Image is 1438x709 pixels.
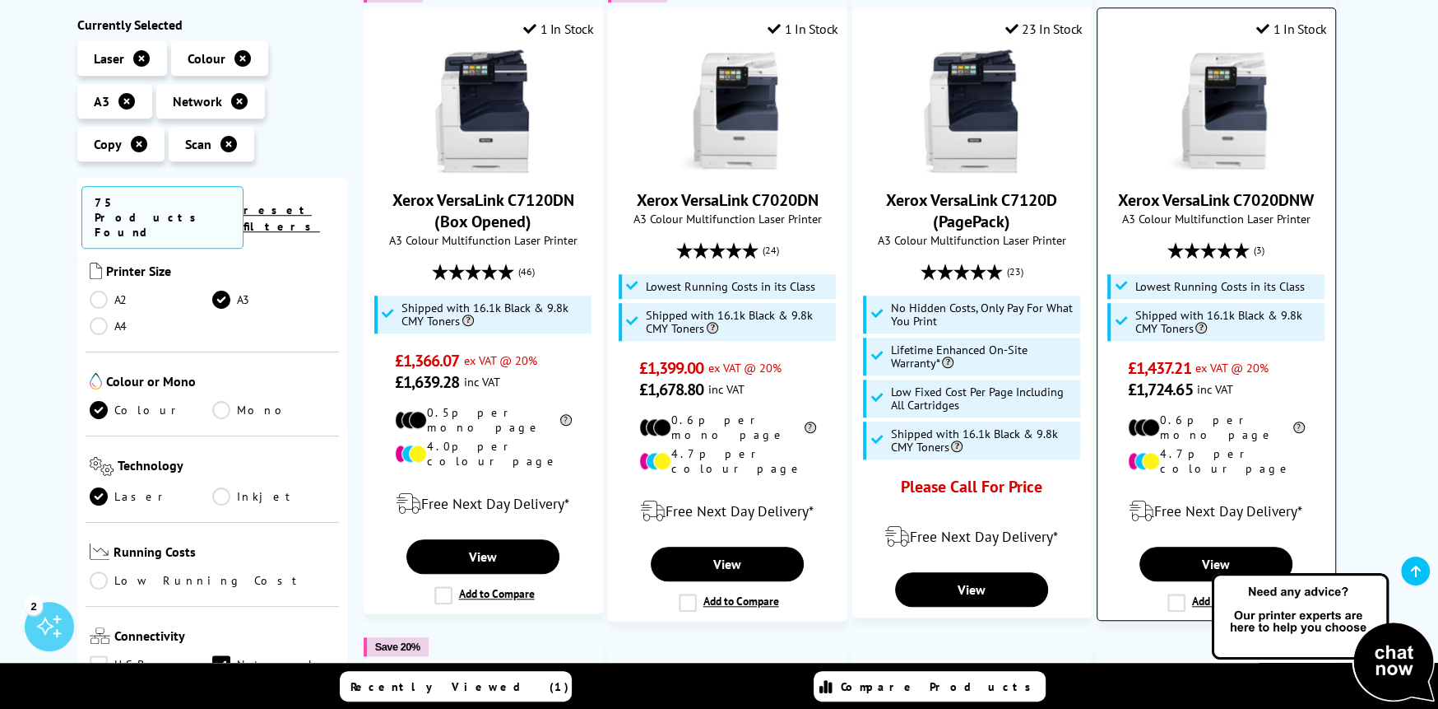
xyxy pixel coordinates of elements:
span: Recently Viewed (1) [350,679,569,694]
img: Xerox VersaLink C7020DNW [1154,49,1278,173]
div: Currently Selected [77,16,347,33]
span: Colour or Mono [106,373,335,393]
a: Xerox VersaLink C7020DN [637,189,819,211]
span: Compare Products [841,679,1040,694]
span: Lowest Running Costs in its Class [646,280,815,293]
a: Xerox VersaLink C7020DN [666,160,789,176]
div: Please Call For Price [884,476,1060,506]
li: 0.5p per mono page [395,405,572,435]
img: Printer Size [90,263,102,279]
a: USB [90,656,212,674]
a: Recently Viewed (1) [340,671,572,702]
a: Xerox VersaLink C7120D (PagePack) [886,189,1057,232]
span: £1,437.21 [1128,357,1191,379]
span: ex VAT @ 20% [1194,360,1268,375]
div: 1 In Stock [768,21,838,37]
img: Colour or Mono [90,373,102,389]
span: A3 Colour Multifunction Laser Printer [373,232,594,248]
a: A4 [90,317,212,335]
a: Xerox VersaLink C7120D (PagePack) [910,160,1033,176]
div: 1 In Stock [1256,21,1327,37]
span: (23) [1007,256,1023,287]
span: A3 Colour Multifunction Laser Printer [861,232,1083,248]
span: inc VAT [1196,381,1232,397]
span: Save 20% [375,641,420,653]
div: 2 [25,596,43,614]
span: Printer Size [106,263,335,282]
img: Xerox VersaLink C7120DN (Box Opened) [421,49,545,173]
img: Xerox VersaLink C7020DN [666,49,789,173]
img: Open Live Chat window [1208,571,1438,706]
a: A2 [90,291,212,309]
a: View [895,572,1048,607]
a: Compare Products [814,671,1046,702]
a: Laser [90,487,212,506]
a: Xerox VersaLink C7120DN (Box Opened) [392,189,574,232]
li: 4.0p per colour page [395,439,572,469]
a: View [1139,547,1292,581]
label: Add to Compare [1167,594,1268,612]
span: Shipped with 16.1k Black & 9.8k CMY Toners [890,427,1076,454]
a: Xerox VersaLink C7020DNW [1118,189,1314,211]
span: A3 Colour Multifunction Laser Printer [1106,211,1327,226]
a: Low Running Cost [90,572,335,590]
span: (3) [1254,235,1264,266]
span: Shipped with 16.1k Black & 9.8k CMY Toners [646,309,832,335]
div: modal_delivery [861,514,1083,560]
span: 75 Products Found [81,186,244,249]
span: Network [173,93,222,110]
span: Running Costs [114,543,335,564]
div: 1 In Stock [523,21,594,37]
div: modal_delivery [617,488,838,534]
a: Xerox VersaLink C7120DN (Box Opened) [421,160,545,176]
a: reset filters [244,203,320,234]
span: ex VAT @ 20% [463,352,536,368]
span: Low Fixed Cost Per Page Including All Cartridges [890,385,1076,412]
span: ex VAT @ 20% [707,360,781,375]
li: 4.7p per colour page [1128,446,1305,476]
span: Lifetime Enhanced On-Site Warranty* [890,343,1076,370]
span: A3 [94,93,109,110]
span: Laser [94,50,124,67]
a: View [406,539,559,574]
li: 4.7p per colour page [639,446,816,476]
span: A3 Colour Multifunction Laser Printer [617,211,838,226]
span: (46) [518,256,535,287]
div: modal_delivery [373,481,594,527]
li: 0.6p per mono page [1128,413,1305,442]
img: Technology [90,457,114,476]
a: Xerox VersaLink C7020DNW [1154,160,1278,176]
span: Technology [118,457,335,479]
li: 0.6p per mono page [639,413,816,442]
span: No Hidden Costs, Only Pay For What You Print [890,301,1076,328]
span: £1,366.07 [395,350,460,371]
span: £1,399.00 [639,357,704,379]
span: £1,724.65 [1128,379,1193,400]
span: £1,678.80 [639,379,704,400]
span: £1,639.28 [395,371,460,393]
a: Network [212,656,335,674]
span: Scan [185,136,211,152]
a: Colour [90,401,212,419]
img: Xerox VersaLink C7120D (PagePack) [910,49,1033,173]
a: A3 [212,291,335,309]
img: Running Costs [90,543,109,561]
a: Mono [212,401,335,419]
img: Connectivity [90,628,110,645]
span: Lowest Running Costs in its Class [1134,280,1304,293]
span: Shipped with 16.1k Black & 9.8k CMY Toners [401,301,587,328]
span: (24) [763,235,779,266]
span: inc VAT [463,374,499,389]
div: modal_delivery [1106,488,1327,534]
label: Add to Compare [679,594,779,612]
span: Shipped with 16.1k Black & 9.8k CMY Toners [1134,309,1320,335]
span: Colour [188,50,225,67]
a: View [651,547,804,581]
label: Add to Compare [434,586,535,604]
span: Copy [94,136,122,152]
button: Save 20% [364,637,429,656]
div: 23 In Stock [1004,21,1082,37]
span: Connectivity [114,628,335,648]
a: Inkjet [212,487,335,506]
span: inc VAT [707,381,744,397]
